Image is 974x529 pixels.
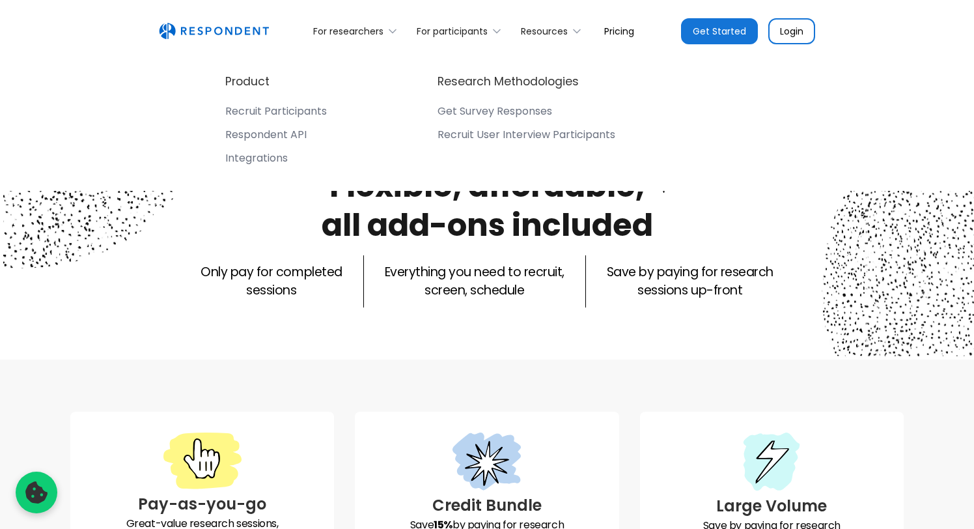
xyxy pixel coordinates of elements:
[438,128,615,141] div: Recruit User Interview Participants
[365,494,608,517] h3: Credit Bundle
[159,23,269,40] img: Untitled UI logotext
[225,105,327,118] div: Recruit Participants
[607,263,773,300] p: Save by paying for research sessions up-front
[225,152,327,170] a: Integrations
[410,16,514,46] div: For participants
[514,16,594,46] div: Resources
[438,128,615,147] a: Recruit User Interview Participants
[322,164,653,247] h1: Flexible, affordable, all add-ons included
[225,128,327,147] a: Respondent API
[225,74,270,89] h4: Product
[681,18,758,44] a: Get Started
[594,16,645,46] a: Pricing
[650,494,893,518] h3: Large Volume
[438,105,615,123] a: Get Survey Responses
[385,263,564,300] p: Everything you need to recruit, screen, schedule
[201,263,342,300] p: Only pay for completed sessions
[225,152,288,165] div: Integrations
[417,25,488,38] div: For participants
[768,18,815,44] a: Login
[521,25,568,38] div: Resources
[159,23,269,40] a: home
[438,74,579,89] h4: Research Methodologies
[313,25,383,38] div: For researchers
[81,493,324,516] h3: Pay-as-you-go
[225,105,327,123] a: Recruit Participants
[438,105,552,118] div: Get Survey Responses
[225,128,307,141] div: Respondent API
[306,16,410,46] div: For researchers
